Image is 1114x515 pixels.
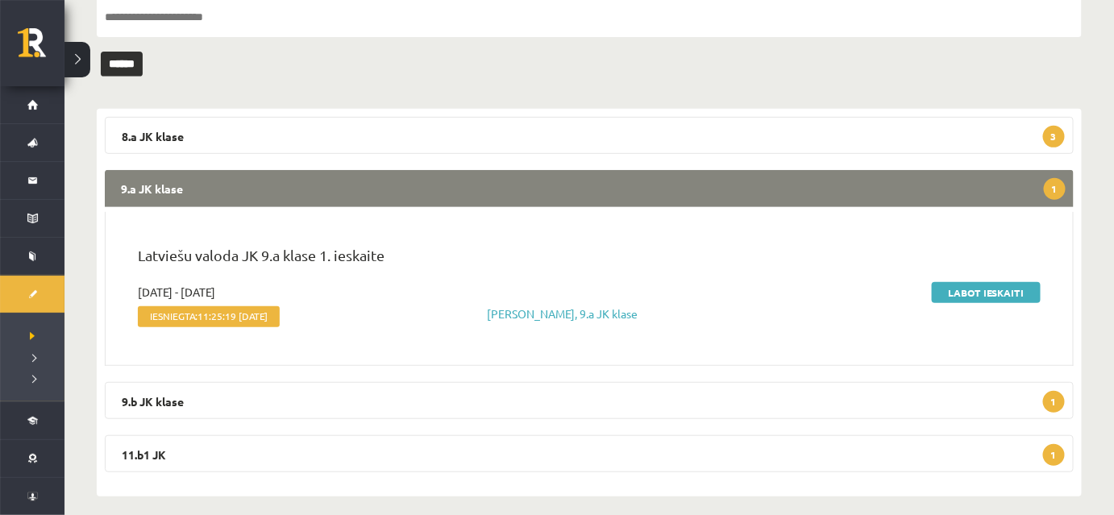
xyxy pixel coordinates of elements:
p: Latviešu valoda JK 9.a klase 1. ieskaite [138,244,1041,274]
legend: 9.b JK klase [105,382,1074,419]
a: [PERSON_NAME], 9.a JK klase [487,306,638,321]
span: 11:25:19 [DATE] [197,310,268,322]
span: 3 [1043,126,1065,147]
legend: 9.a JK klase [105,170,1074,207]
a: Labot ieskaiti [932,282,1041,303]
span: 1 [1043,391,1065,413]
span: Iesniegta: [138,306,280,327]
span: 1 [1043,444,1065,466]
a: Rīgas 1. Tālmācības vidusskola [18,28,64,69]
span: 1 [1044,178,1066,200]
legend: 11.b1 JK [105,435,1074,472]
span: [DATE] - [DATE] [138,284,215,301]
legend: 8.a JK klase [105,117,1074,154]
